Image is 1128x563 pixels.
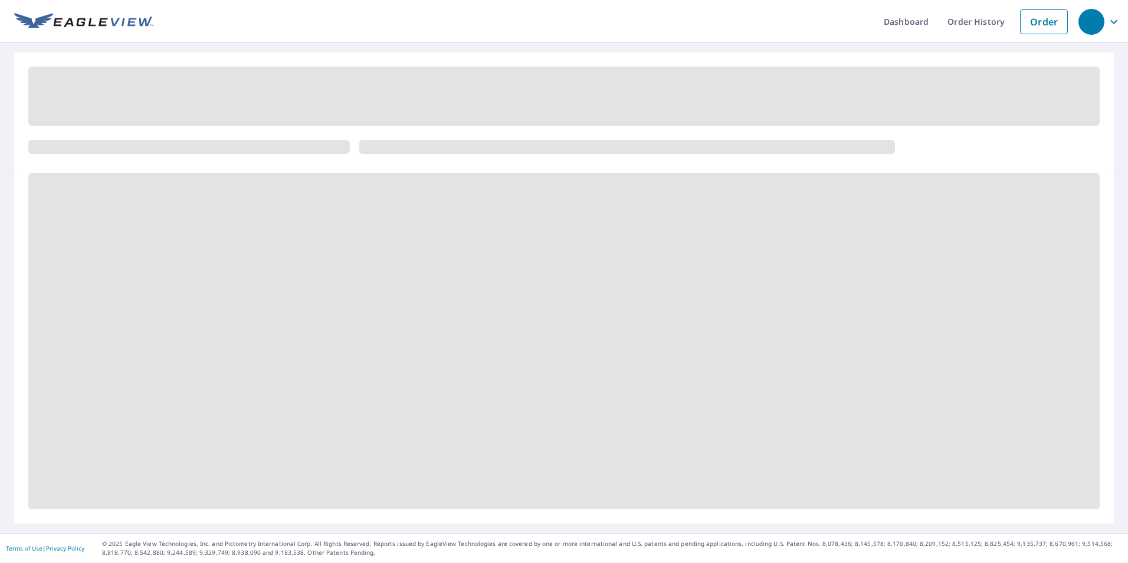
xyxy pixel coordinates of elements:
p: | [6,545,84,552]
a: Order [1020,9,1068,34]
a: Privacy Policy [46,544,84,552]
p: © 2025 Eagle View Technologies, Inc. and Pictometry International Corp. All Rights Reserved. Repo... [102,539,1122,557]
a: Terms of Use [6,544,42,552]
img: EV Logo [14,13,153,31]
